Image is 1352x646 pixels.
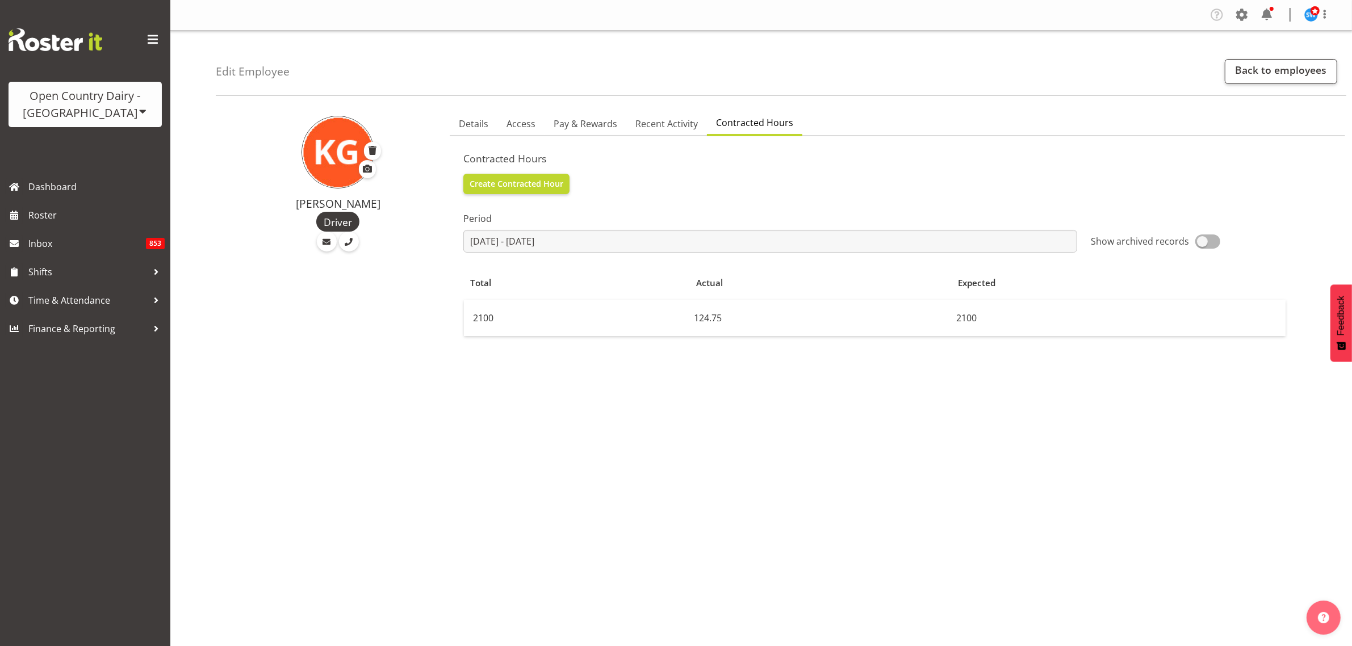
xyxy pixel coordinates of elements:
a: Back to employees [1225,59,1337,84]
span: 853 [146,238,165,249]
span: Inbox [28,235,146,252]
h4: Edit Employee [216,65,290,78]
span: Time & Attendance [28,292,148,309]
input: Click to select... [463,230,1077,253]
img: kris-gambhir10216.jpg [302,116,374,188]
span: Recent Activity [635,117,698,131]
span: Access [507,117,535,131]
h5: Contracted Hours [463,152,1332,165]
span: Create Contracted Hour [470,178,563,190]
div: Open Country Dairy - [GEOGRAPHIC_DATA] [20,87,150,121]
td: 2100 [952,300,1286,336]
span: Show archived records [1091,234,1195,248]
span: Dashboard [28,178,165,195]
td: 124.75 [689,300,952,336]
h4: [PERSON_NAME] [240,198,436,210]
a: Email Employee [317,232,337,251]
button: Feedback - Show survey [1330,284,1352,362]
img: steve-webb8258.jpg [1304,8,1318,22]
span: Pay & Rewards [554,117,617,131]
span: Total [471,276,492,290]
span: Contracted Hours [716,116,793,129]
span: Driver [324,215,352,229]
span: Actual [696,276,723,290]
span: Shifts [28,263,148,280]
span: Feedback [1336,296,1346,335]
span: Roster [28,207,165,224]
td: 2100 [464,300,689,336]
button: Create Contracted Hour [463,174,570,194]
span: Details [459,117,488,131]
a: Call Employee [339,232,359,251]
img: Rosterit website logo [9,28,102,51]
span: Finance & Reporting [28,320,148,337]
label: Period [463,212,1077,225]
span: Expected [958,276,996,290]
img: help-xxl-2.png [1318,612,1329,623]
